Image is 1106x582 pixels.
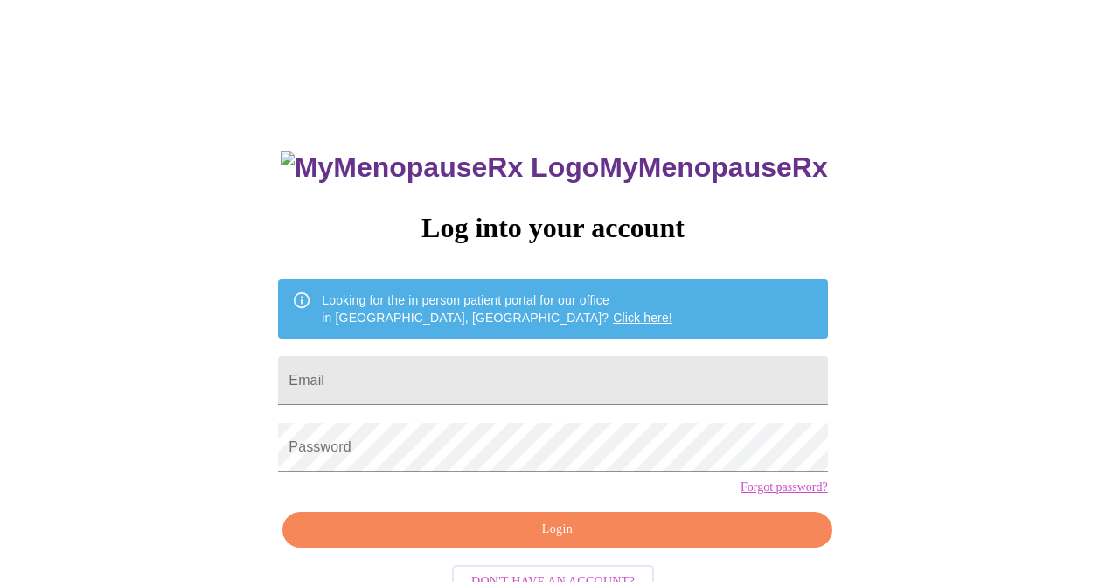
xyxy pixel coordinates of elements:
[322,284,672,333] div: Looking for the in person patient portal for our office in [GEOGRAPHIC_DATA], [GEOGRAPHIC_DATA]?
[281,151,599,184] img: MyMenopauseRx Logo
[613,311,672,325] a: Click here!
[282,512,831,548] button: Login
[278,212,827,244] h3: Log into your account
[281,151,828,184] h3: MyMenopauseRx
[303,519,811,541] span: Login
[741,480,828,494] a: Forgot password?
